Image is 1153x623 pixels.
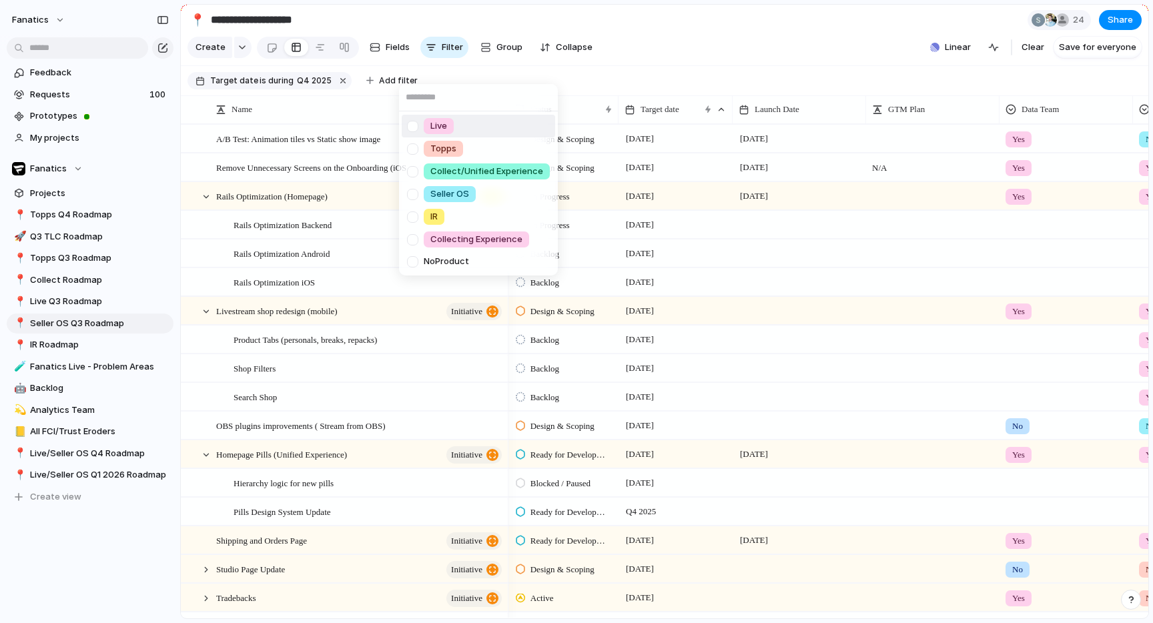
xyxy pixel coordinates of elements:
span: Live [430,119,447,133]
span: Seller OS [430,187,469,201]
span: Collecting Experience [430,233,522,246]
span: Collect/Unified Experience [430,165,543,178]
span: No Product [424,255,469,268]
span: IR [430,210,438,223]
span: Topps [430,142,456,155]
